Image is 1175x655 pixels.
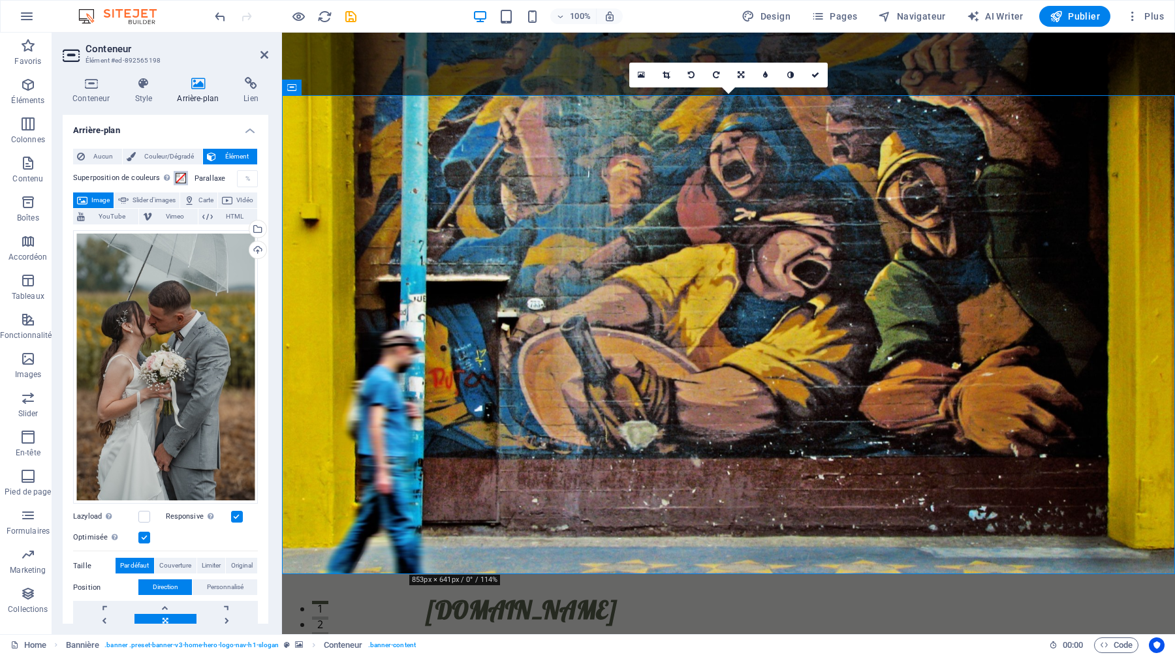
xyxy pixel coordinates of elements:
[104,637,279,653] span: . banner .preset-banner-v3-home-hero-logo-nav-h1-slogan
[21,21,31,31] img: logo_orange.svg
[1126,10,1164,23] span: Plus
[30,584,46,587] button: 2
[11,134,45,145] p: Colonnes
[195,175,237,182] label: Parallaxe
[123,149,203,164] button: Couleur/Dégradé
[1094,637,1138,653] button: Code
[1063,637,1083,653] span: 00 00
[736,6,796,27] div: Design (Ctrl+Alt+Y)
[878,10,945,23] span: Navigateur
[284,641,290,648] i: Cet élément est une présélection personnalisable.
[167,77,234,104] h4: Arrière-plan
[962,6,1029,27] button: AI Writer
[742,10,791,23] span: Design
[778,63,803,87] a: Échelle de gris
[1072,640,1074,650] span: :
[368,637,416,653] span: . banner-content
[89,209,134,224] span: YouTube
[116,558,154,573] button: Par défaut
[53,76,63,86] img: tab_domain_overview_orange.svg
[8,252,47,262] p: Accordéon
[21,34,31,44] img: website_grey.svg
[86,55,242,67] h3: Élément #ed-892565198
[218,192,257,208] button: VIdéo
[753,63,778,87] a: Flouter
[73,230,258,504] div: MariagePaulineKamilSupraheadStudio-235-2-Grande-ZugOmZTHUwOwMog3PLFfKQ.jpeg
[75,8,173,24] img: Editor Logo
[226,558,257,573] button: Original
[231,558,253,573] span: Original
[155,558,196,573] button: Couverture
[125,77,167,104] h4: Style
[159,558,191,573] span: Couverture
[14,56,41,67] p: Favoris
[73,530,138,545] label: Optimisée
[343,9,358,24] i: Enregistrer (Ctrl+S)
[317,9,332,24] i: Actualiser la page
[213,9,228,24] i: Annuler : Modifier l'image (Ctrl+Z)
[139,209,197,224] button: Vimeo
[317,8,332,24] button: reload
[1049,637,1084,653] h6: Durée de la session
[217,209,253,224] span: HTML
[73,170,174,186] label: Superposition de couleurs
[239,171,257,187] div: %
[1100,637,1133,653] span: Code
[193,579,257,595] button: Personnalisé
[704,63,728,87] a: Pivoter à droite 90°
[5,487,51,497] p: Pied de page
[67,77,101,85] div: Domaine
[156,209,193,224] span: Vimeo
[30,600,46,603] button: 3
[133,192,176,208] span: Slider d'images
[803,63,828,87] a: Confirmer ( ⌘ ⏎ )
[8,604,48,615] p: Collections
[138,579,192,595] button: Direction
[73,149,122,164] button: Aucun
[212,8,228,24] button: undo
[153,579,178,595] span: Direction
[10,637,46,653] a: Cliquez pour annuler la sélection. Double-cliquez pour ouvrir Pages.
[11,95,44,106] p: Éléments
[295,641,303,648] i: Cet élément contient un arrière-plan.
[654,63,679,87] a: Mode rogner
[550,8,597,24] button: 100%
[570,8,591,24] h6: 100%
[1039,6,1110,27] button: Publier
[202,558,221,573] span: Limiter
[73,580,138,596] label: Position
[343,8,358,24] button: save
[1121,6,1169,27] button: Plus
[73,558,116,574] label: Taille
[203,149,257,164] button: Élément
[17,213,39,223] p: Boîtes
[811,10,857,23] span: Pages
[197,558,226,573] button: Limiter
[86,43,268,55] h2: Conteneur
[180,192,217,208] button: Carte
[967,10,1024,23] span: AI Writer
[1050,10,1100,23] span: Publier
[736,6,796,27] button: Design
[89,149,118,164] span: Aucun
[198,192,213,208] span: Carte
[604,10,616,22] i: Lors du redimensionnement, ajuster automatiquement le niveau de zoom en fonction de l'appareil sé...
[220,149,253,164] span: Élément
[91,192,110,208] span: Image
[679,63,704,87] a: Pivoter à gauche 90°
[207,579,243,595] span: Personnalisé
[7,526,50,536] p: Formulaires
[73,509,138,525] label: Lazyload
[1149,637,1165,653] button: Usercentrics
[728,63,753,87] a: Modifier l'orientation
[120,558,149,573] span: Par défaut
[140,149,199,164] span: Couleur/Dégradé
[34,34,148,44] div: Domaine: [DOMAIN_NAME]
[236,192,253,208] span: VIdéo
[114,192,180,208] button: Slider d'images
[73,209,138,224] button: YouTube
[10,565,46,575] p: Marketing
[73,192,114,208] button: Image
[806,6,862,27] button: Pages
[324,637,363,653] span: Cliquez pour sélectionner. Double-cliquez pour modifier.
